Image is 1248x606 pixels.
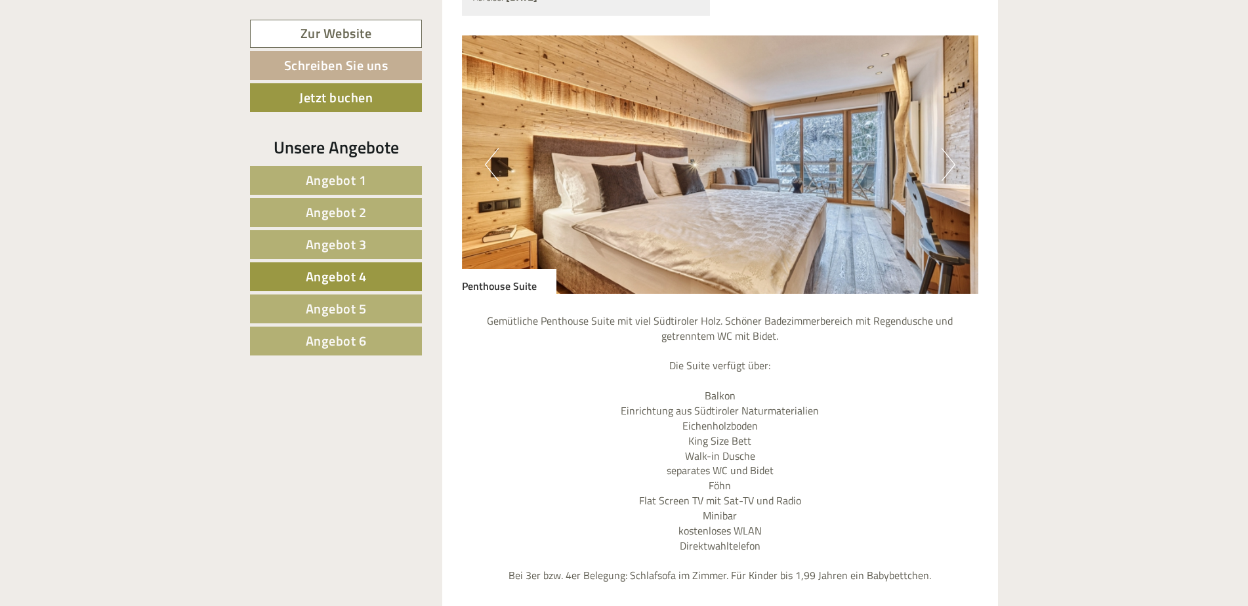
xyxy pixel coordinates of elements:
[306,170,367,190] span: Angebot 1
[462,269,556,294] div: Penthouse Suite
[250,83,422,112] a: Jetzt buchen
[250,135,422,159] div: Unsere Angebote
[306,266,367,287] span: Angebot 4
[485,148,499,181] button: Previous
[462,35,979,294] img: image
[942,148,955,181] button: Next
[250,51,422,80] a: Schreiben Sie uns
[306,298,367,319] span: Angebot 5
[250,20,422,48] a: Zur Website
[306,234,367,254] span: Angebot 3
[306,202,367,222] span: Angebot 2
[306,331,367,351] span: Angebot 6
